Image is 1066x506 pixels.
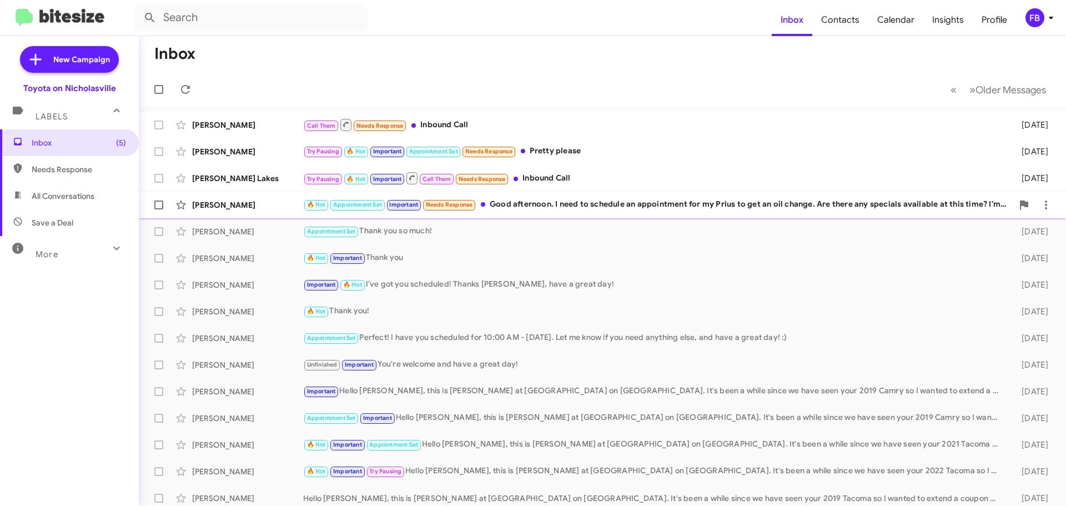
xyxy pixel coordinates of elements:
span: Try Pausing [307,176,339,183]
div: [PERSON_NAME] [192,226,303,237]
span: Important [373,148,402,155]
span: All Conversations [32,191,94,202]
div: [DATE] [1004,333,1057,344]
div: [DATE] [1004,359,1057,370]
span: Needs Response [32,164,126,175]
a: Inbox [772,4,812,36]
span: Needs Response [465,148,512,155]
nav: Page navigation example [944,78,1053,101]
div: [PERSON_NAME] [192,333,303,344]
span: 🔥 Hot [307,441,326,448]
div: [DATE] [1004,279,1057,290]
div: [PERSON_NAME] [192,253,303,264]
div: [PERSON_NAME] [192,199,303,211]
span: Important [389,201,418,208]
div: [DATE] [1004,386,1057,397]
div: [DATE] [1004,493,1057,504]
div: Thank you so much! [303,225,1004,238]
div: Inbound Call [303,118,1004,132]
a: Calendar [868,4,923,36]
div: [PERSON_NAME] [192,306,303,317]
span: Appointment Set [307,228,356,235]
span: Call Them [307,122,336,129]
div: [DATE] [1004,146,1057,157]
span: 🔥 Hot [307,254,326,262]
div: [PERSON_NAME] [192,146,303,157]
div: Hello [PERSON_NAME], this is [PERSON_NAME] at [GEOGRAPHIC_DATA] on [GEOGRAPHIC_DATA]. It's been a... [303,493,1004,504]
span: Important [333,254,362,262]
span: Call Them [423,176,451,183]
div: Hello [PERSON_NAME], this is [PERSON_NAME] at [GEOGRAPHIC_DATA] on [GEOGRAPHIC_DATA]. It's been a... [303,412,1004,424]
span: Profile [973,4,1016,36]
span: » [969,83,976,97]
span: Inbox [32,137,126,148]
div: FB [1025,8,1044,27]
a: Contacts [812,4,868,36]
div: Perfect! I have you scheduled for 10:00 AM - [DATE]. Let me know if you need anything else, and h... [303,332,1004,344]
span: More [36,249,58,259]
div: [PERSON_NAME] Lakes [192,173,303,184]
div: [PERSON_NAME] [192,439,303,450]
div: Toyota on Nicholasville [23,83,116,94]
span: Important [307,388,336,395]
span: 🔥 Hot [346,148,365,155]
span: New Campaign [53,54,110,65]
div: Thank you! [303,305,1004,318]
button: FB [1016,8,1054,27]
span: 🔥 Hot [346,176,365,183]
div: [PERSON_NAME] [192,493,303,504]
button: Next [963,78,1053,101]
span: 🔥 Hot [343,281,362,288]
div: [PERSON_NAME] [192,413,303,424]
span: Important [333,468,362,475]
div: [PERSON_NAME] [192,119,303,131]
div: Hello [PERSON_NAME], this is [PERSON_NAME] at [GEOGRAPHIC_DATA] on [GEOGRAPHIC_DATA]. It's been a... [303,438,1004,451]
span: Needs Response [459,176,506,183]
div: Pretty please [303,145,1004,158]
h1: Inbox [154,45,195,63]
div: [DATE] [1004,466,1057,477]
span: « [951,83,957,97]
div: [PERSON_NAME] [192,359,303,370]
div: Good afternoon. I need to schedule an appointment for my Prius to get an oil change. Are there an... [303,198,1013,211]
span: Try Pausing [369,468,401,475]
a: Insights [923,4,973,36]
span: Labels [36,112,68,122]
div: [DATE] [1004,119,1057,131]
button: Previous [944,78,963,101]
div: [DATE] [1004,306,1057,317]
span: Save a Deal [32,217,73,228]
div: Hello [PERSON_NAME], this is [PERSON_NAME] at [GEOGRAPHIC_DATA] on [GEOGRAPHIC_DATA]. It's been a... [303,465,1004,478]
div: Hello [PERSON_NAME], this is [PERSON_NAME] at [GEOGRAPHIC_DATA] on [GEOGRAPHIC_DATA]. It's been a... [303,385,1004,398]
div: Inbound Call [303,171,1004,185]
span: Appointment Set [333,201,382,208]
span: Appointment Set [409,148,458,155]
div: [PERSON_NAME] [192,466,303,477]
div: I've got you scheduled! Thanks [PERSON_NAME], have a great day! [303,278,1004,291]
span: Important [373,176,402,183]
span: Important [307,281,336,288]
span: Important [345,361,374,368]
span: Appointment Set [369,441,418,448]
div: You're welcome and have a great day! [303,358,1004,371]
span: Older Messages [976,84,1046,96]
span: Needs Response [356,122,404,129]
span: 🔥 Hot [307,308,326,315]
span: Appointment Set [307,414,356,422]
span: Unfinished [307,361,338,368]
div: [DATE] [1004,439,1057,450]
div: [DATE] [1004,413,1057,424]
input: Search [134,4,368,31]
span: Important [363,414,392,422]
span: (5) [116,137,126,148]
span: Needs Response [426,201,473,208]
span: 🔥 Hot [307,201,326,208]
div: [PERSON_NAME] [192,386,303,397]
span: Important [333,441,362,448]
span: Try Pausing [307,148,339,155]
span: 🔥 Hot [307,468,326,475]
